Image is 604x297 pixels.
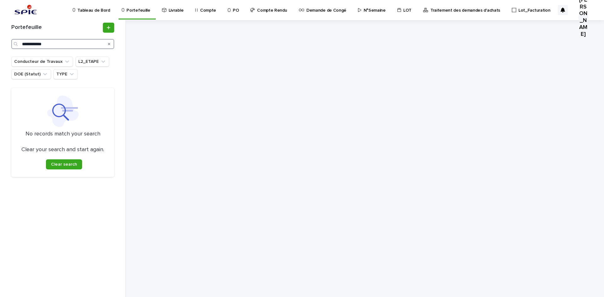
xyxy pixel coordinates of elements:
[53,69,78,79] button: TYPE
[51,162,77,167] span: Clear search
[11,69,51,79] button: DOE (Statut)
[75,57,109,67] button: L2_ETAPE
[578,12,588,22] div: [PERSON_NAME]
[13,4,39,16] img: svstPd6MQfCT1uX1QGkG
[11,24,102,31] h1: Portefeuille
[11,57,73,67] button: Conducteur de Travaux
[11,39,114,49] input: Search
[46,159,82,169] button: Clear search
[21,146,104,153] p: Clear your search and start again.
[19,131,107,138] p: No records match your search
